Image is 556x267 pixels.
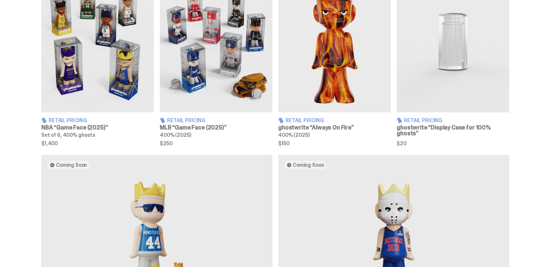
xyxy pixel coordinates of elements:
[160,132,191,138] span: 400% (2025)
[293,162,324,168] span: Coming Soon
[160,141,272,146] span: $250
[404,118,442,123] span: Retail Pricing
[397,141,509,146] span: $20
[41,141,154,146] span: $1,400
[41,132,95,138] span: Set of 6, 400% ghosts
[56,162,87,168] span: Coming Soon
[278,141,391,146] span: $150
[285,118,324,123] span: Retail Pricing
[49,118,87,123] span: Retail Pricing
[160,125,272,131] h3: MLB “Game Face (2025)”
[397,125,509,136] h3: ghostwrite “Display Case for 100% ghosts”
[278,132,309,138] span: 400% (2025)
[278,125,391,131] h3: ghostwrite “Always On Fire”
[41,125,154,131] h3: NBA “Game Face (2025)”
[167,118,205,123] span: Retail Pricing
